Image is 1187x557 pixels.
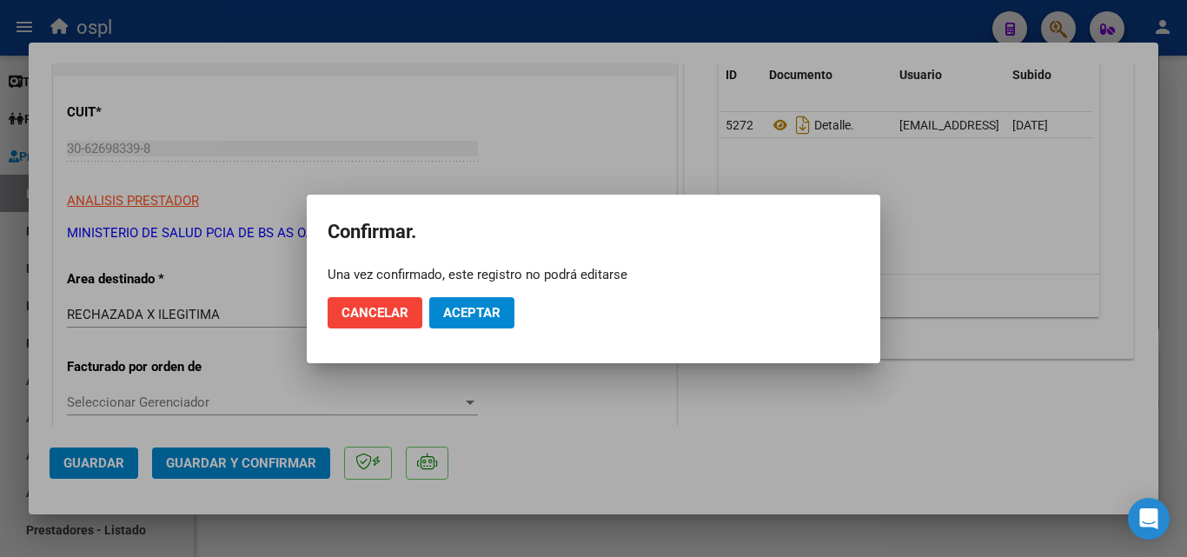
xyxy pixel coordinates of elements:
[328,266,859,283] div: Una vez confirmado, este registro no podrá editarse
[443,305,501,321] span: Aceptar
[328,297,422,328] button: Cancelar
[1128,498,1170,540] div: Open Intercom Messenger
[342,305,408,321] span: Cancelar
[429,297,514,328] button: Aceptar
[328,216,859,249] h2: Confirmar.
